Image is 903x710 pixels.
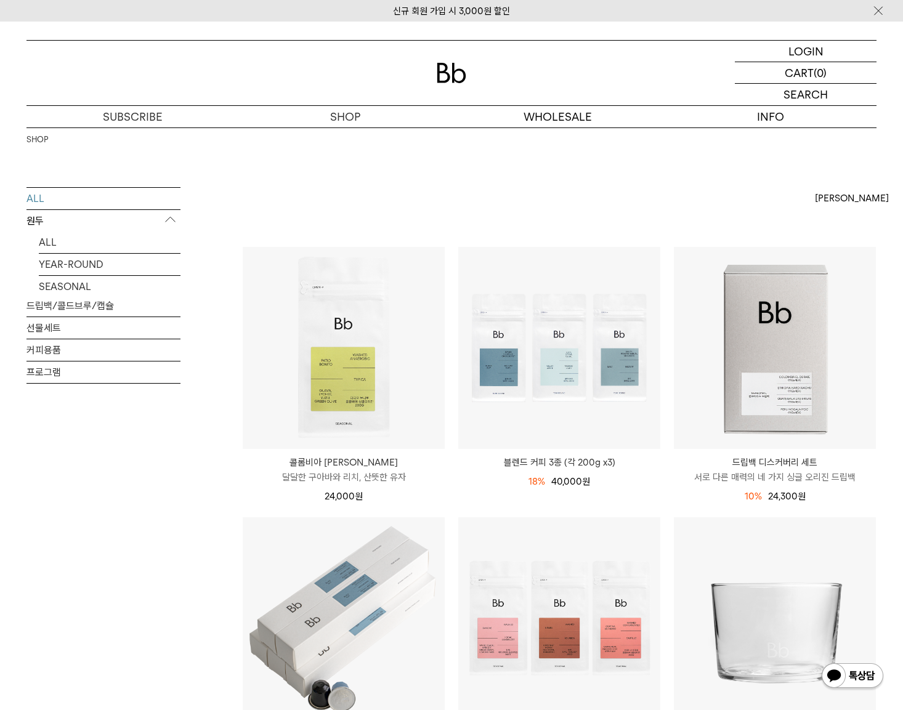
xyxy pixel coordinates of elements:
[814,62,827,83] p: (0)
[325,491,363,502] span: 24,000
[582,476,590,487] span: 원
[664,106,877,127] p: INFO
[785,62,814,83] p: CART
[815,191,889,206] span: [PERSON_NAME]
[674,455,876,485] a: 드립백 디스커버리 세트 서로 다른 매력의 네 가지 싱글 오리진 드립백
[26,317,180,339] a: 선물세트
[243,455,445,485] a: 콜롬비아 [PERSON_NAME] 달달한 구아바와 리치, 산뜻한 유자
[243,470,445,485] p: 달달한 구아바와 리치, 산뜻한 유자
[820,662,885,692] img: 카카오톡 채널 1:1 채팅 버튼
[437,63,466,83] img: 로고
[26,339,180,361] a: 커피용품
[458,455,660,470] a: 블렌드 커피 3종 (각 200g x3)
[239,106,451,127] a: SHOP
[768,491,806,502] span: 24,300
[355,491,363,502] span: 원
[39,232,180,253] a: ALL
[243,247,445,449] img: 콜롬비아 파티오 보니토
[26,188,180,209] a: ALL
[674,247,876,449] img: 드립백 디스커버리 세트
[674,470,876,485] p: 서로 다른 매력의 네 가지 싱글 오리진 드립백
[528,474,545,489] div: 18%
[798,491,806,502] span: 원
[26,361,180,383] a: 프로그램
[393,6,510,17] a: 신규 회원 가입 시 3,000원 할인
[26,210,180,232] p: 원두
[458,247,660,449] img: 블렌드 커피 3종 (각 200g x3)
[26,134,48,146] a: SHOP
[39,254,180,275] a: YEAR-ROUND
[788,41,824,62] p: LOGIN
[243,455,445,470] p: 콜롬비아 [PERSON_NAME]
[39,276,180,297] a: SEASONAL
[745,489,762,504] div: 10%
[26,106,239,127] a: SUBSCRIBE
[784,84,828,105] p: SEARCH
[551,476,590,487] span: 40,000
[735,62,877,84] a: CART (0)
[735,41,877,62] a: LOGIN
[26,295,180,317] a: 드립백/콜드브루/캡슐
[674,455,876,470] p: 드립백 디스커버리 세트
[451,106,664,127] p: WHOLESALE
